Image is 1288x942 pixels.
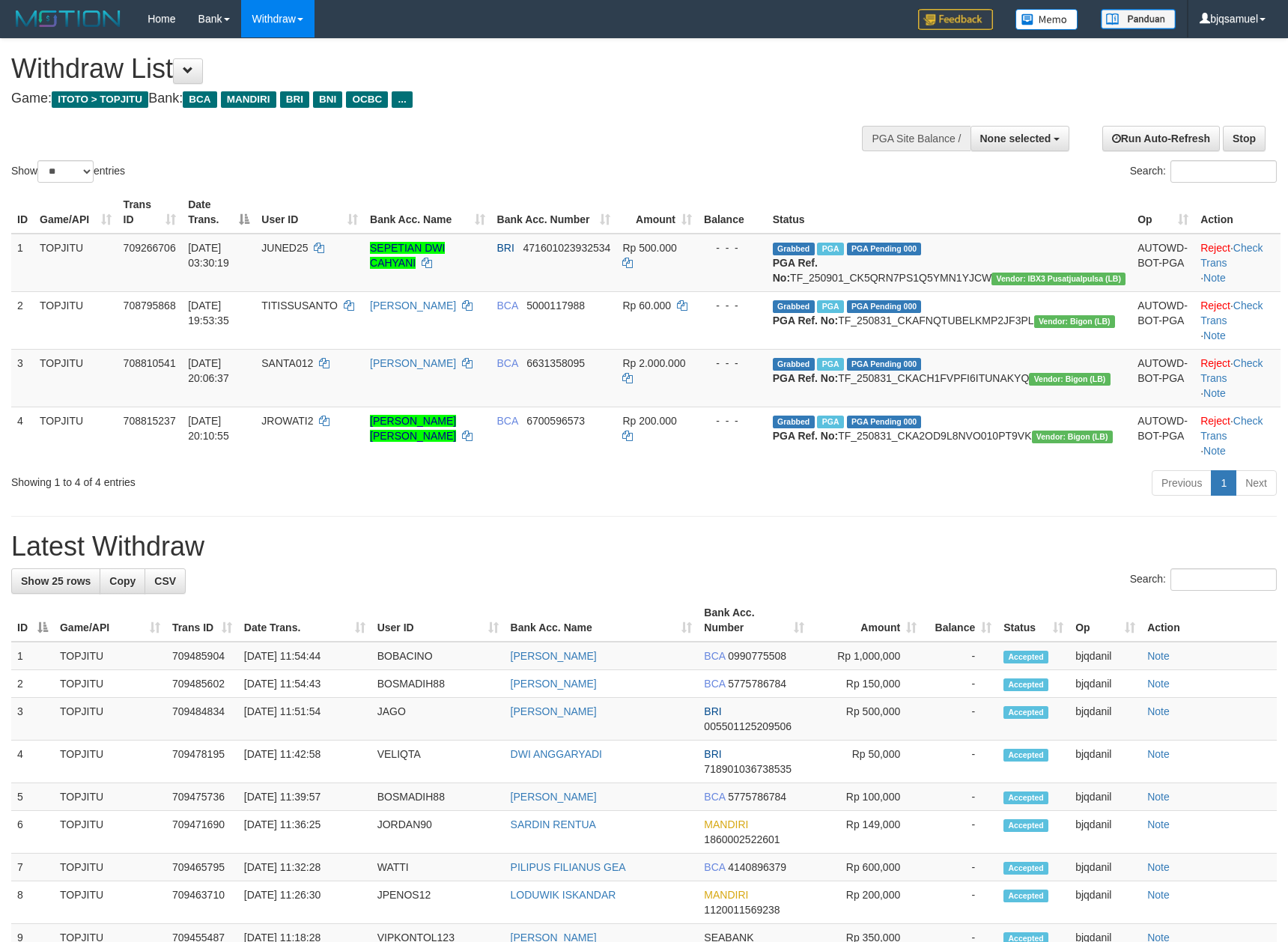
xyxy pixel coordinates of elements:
span: Copy 718901036738535 to clipboard [704,763,792,775]
td: - [923,783,997,811]
td: TOPJITU [54,741,166,783]
a: Check Trans [1200,357,1263,384]
a: PILIPUS FILIANUS GEA [511,861,626,873]
th: User ID: activate to sort column ascending [255,191,364,234]
a: Check Trans [1200,300,1263,326]
td: 709484834 [166,698,238,741]
label: Search: [1130,568,1277,591]
a: Note [1147,748,1170,760]
span: PGA Pending [847,300,922,313]
td: - [923,642,997,670]
td: bjqdanil [1069,854,1141,881]
td: Rp 1,000,000 [810,642,923,670]
span: Rp 200.000 [622,415,676,427]
td: [DATE] 11:42:58 [238,741,371,783]
td: AUTOWD-BOT-PGA [1131,407,1194,464]
a: Note [1203,272,1226,284]
img: panduan.png [1101,9,1176,29]
td: - [923,698,997,741]
td: · · [1194,234,1281,292]
span: 709266706 [124,242,176,254]
span: Grabbed [773,358,815,371]
td: 709475736 [166,783,238,811]
th: Date Trans.: activate to sort column ascending [238,599,371,642]
span: Show 25 rows [21,575,91,587]
span: Accepted [1003,749,1048,762]
b: PGA Ref. No: [773,314,838,326]
td: TOPJITU [34,407,118,464]
span: Copy 6631358095 to clipboard [526,357,585,369]
span: Marked by bjqsamuel [817,358,843,371]
td: bjqdanil [1069,642,1141,670]
div: - - - [704,240,761,255]
span: Accepted [1003,819,1048,832]
a: Note [1147,650,1170,662]
td: TOPJITU [34,349,118,407]
span: Rp 2.000.000 [622,357,685,369]
span: BRI [704,748,721,760]
h1: Withdraw List [11,54,844,84]
th: ID: activate to sort column descending [11,599,54,642]
td: TOPJITU [54,811,166,854]
span: BCA [704,861,725,873]
span: MANDIRI [704,818,748,830]
span: [DATE] 20:10:55 [188,415,229,442]
label: Search: [1130,160,1277,183]
img: Button%20Memo.svg [1015,9,1078,30]
th: Balance [698,191,767,234]
a: [PERSON_NAME] [511,705,597,717]
span: MANDIRI [704,889,748,901]
a: Reject [1200,357,1230,369]
td: TOPJITU [54,783,166,811]
td: · · [1194,349,1281,407]
b: PGA Ref. No: [773,430,838,442]
span: Copy 471601023932534 to clipboard [523,242,611,254]
td: AUTOWD-BOT-PGA [1131,291,1194,349]
a: Copy [100,568,145,594]
th: Op: activate to sort column ascending [1069,599,1141,642]
div: - - - [704,413,761,428]
td: 709485602 [166,670,238,698]
a: Previous [1152,470,1212,496]
th: Action [1194,191,1281,234]
td: 709485904 [166,642,238,670]
a: [PERSON_NAME] [511,650,597,662]
td: - [923,854,997,881]
td: Rp 100,000 [810,783,923,811]
a: Note [1203,387,1226,399]
td: TOPJITU [54,854,166,881]
input: Search: [1170,160,1277,183]
label: Show entries [11,160,125,183]
td: [DATE] 11:36:25 [238,811,371,854]
td: bjqdanil [1069,670,1141,698]
span: [DATE] 20:06:37 [188,357,229,384]
td: 3 [11,349,34,407]
td: 1 [11,642,54,670]
span: Copy 1120011569238 to clipboard [704,904,780,916]
h4: Game: Bank: [11,91,844,106]
span: Copy 5000117988 to clipboard [526,300,585,312]
span: BRI [497,242,514,254]
td: 709463710 [166,881,238,924]
a: SARDIN RENTUA [511,818,596,830]
span: JROWATI2 [261,415,313,427]
b: PGA Ref. No: [773,257,818,284]
span: BCA [183,91,216,108]
span: Accepted [1003,706,1048,719]
th: Trans ID: activate to sort column ascending [166,599,238,642]
span: Rp 500.000 [622,242,676,254]
a: 1 [1211,470,1236,496]
span: OCBC [346,91,388,108]
td: 4 [11,741,54,783]
td: AUTOWD-BOT-PGA [1131,349,1194,407]
a: [PERSON_NAME] [511,678,597,690]
span: Copy 6700596573 to clipboard [526,415,585,427]
a: [PERSON_NAME] [370,357,456,369]
th: Balance: activate to sort column ascending [923,599,997,642]
td: [DATE] 11:54:43 [238,670,371,698]
td: BOBACINO [371,642,505,670]
span: Accepted [1003,862,1048,875]
td: · · [1194,407,1281,464]
a: Next [1236,470,1277,496]
span: BCA [704,791,725,803]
